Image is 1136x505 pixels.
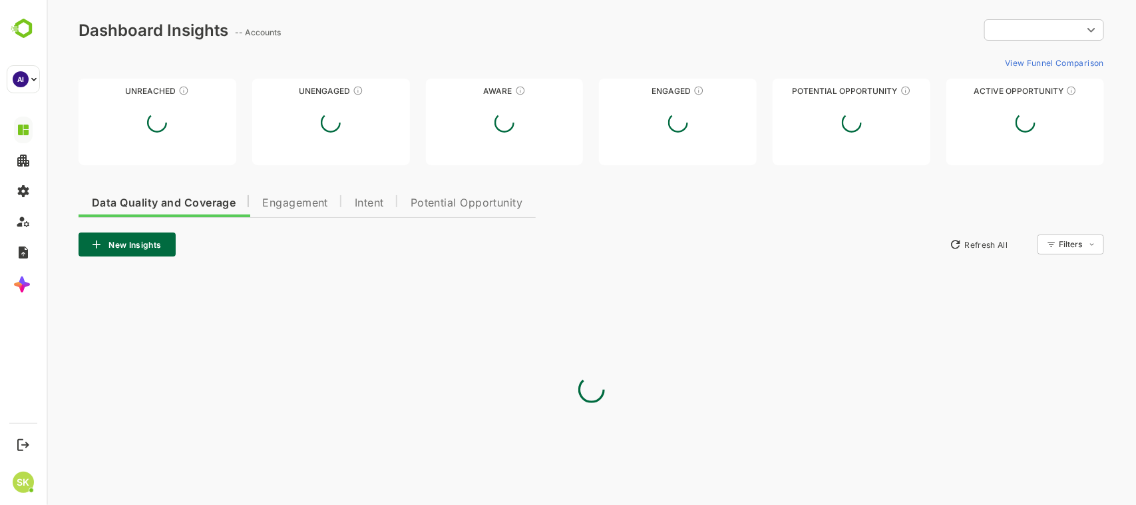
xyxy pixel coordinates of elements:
span: Engagement [216,198,282,209]
button: Logout [14,436,32,454]
div: Dashboard Insights [32,21,182,40]
button: Refresh All [897,234,967,255]
button: New Insights [32,233,129,256]
div: These accounts have not been engaged with for a defined time period [132,85,142,96]
span: Data Quality and Coverage [45,198,189,209]
div: ​ [938,18,1057,42]
div: Unengaged [206,86,363,96]
div: Filters [1011,233,1057,256]
div: AI [13,71,29,87]
span: Intent [308,198,337,209]
button: View Funnel Comparison [953,52,1057,73]
div: These accounts have open opportunities which might be at any of the Sales Stages [1020,85,1030,96]
div: Aware [379,86,537,96]
div: These accounts have not shown enough engagement and need nurturing [306,85,317,96]
div: Unreached [32,86,190,96]
div: Filters [1012,239,1036,249]
div: Active Opportunity [900,86,1057,96]
span: Potential Opportunity [364,198,476,209]
div: These accounts have just entered the buying cycle and need further nurturing [469,85,479,96]
div: These accounts are MQAs and can be passed on to Inside Sales [854,85,864,96]
div: These accounts are warm, further nurturing would qualify them to MQAs [647,85,658,96]
div: Potential Opportunity [726,86,884,96]
div: SK [13,472,34,493]
img: BambooboxLogoMark.f1c84d78b4c51b1a7b5f700c9845e183.svg [7,16,41,41]
div: Engaged [552,86,710,96]
ag: -- Accounts [188,27,238,37]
